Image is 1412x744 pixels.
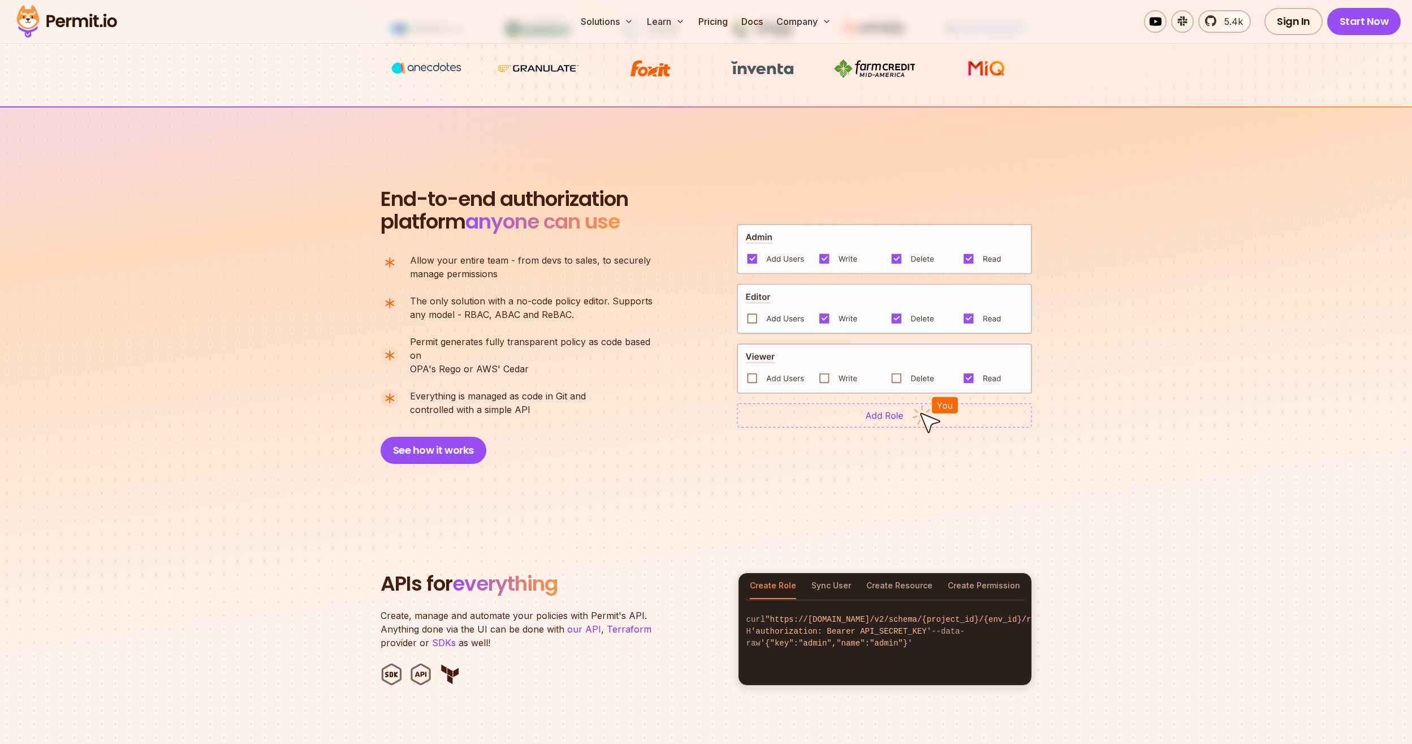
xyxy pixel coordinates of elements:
button: Create Permission [948,573,1020,599]
span: Permit generates fully transparent policy as code based on [410,335,662,362]
button: Create Role [750,573,796,599]
span: Allow your entire team - from devs to sales, to securely [410,253,651,267]
a: Sign In [1264,8,1323,35]
img: vega [384,58,469,79]
button: Solutions [576,10,638,33]
h2: APIs for [381,573,724,595]
button: Learn [642,10,689,33]
p: OPA's Rego or AWS' Cedar [410,335,662,376]
a: SDKs [432,637,456,648]
button: Sync User [811,573,851,599]
a: our API [567,623,601,635]
button: Create Resource [866,573,932,599]
p: Create, manage and automate your policies with Permit's API. Anything done via the UI can be done... [381,609,663,650]
img: Farm Credit [832,58,917,79]
h2: platform [381,188,628,233]
a: 5.4k [1198,10,1251,33]
a: Terraform [607,623,651,635]
p: controlled with a simple API [410,389,586,416]
code: curl -H --data-raw [739,605,1031,659]
img: MIQ [948,59,1024,78]
span: End-to-end authorization [381,188,628,210]
button: Company [772,10,836,33]
span: anyone can use [465,207,620,236]
img: Granulate [496,58,581,79]
span: The only solution with a no-code policy editor. Supports [410,294,653,308]
img: Permit logo [11,2,122,41]
span: everything [452,569,558,598]
span: 'authorization: Bearer API_SECRET_KEY' [751,627,931,636]
span: Everything is managed as code in Git and [410,389,586,403]
button: See how it works [381,437,486,464]
a: Pricing [694,10,732,33]
a: Docs [737,10,767,33]
span: '{"key":"admin","name":"admin"}' [761,639,913,648]
img: Foxit [608,58,693,79]
a: Start Now [1327,8,1401,35]
span: 5.4k [1217,15,1243,28]
span: "https://[DOMAIN_NAME]/v2/schema/{project_id}/{env_id}/roles" [765,615,1055,624]
p: manage permissions [410,253,651,281]
p: any model - RBAC, ABAC and ReBAC. [410,294,653,321]
img: inventa [720,58,805,78]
